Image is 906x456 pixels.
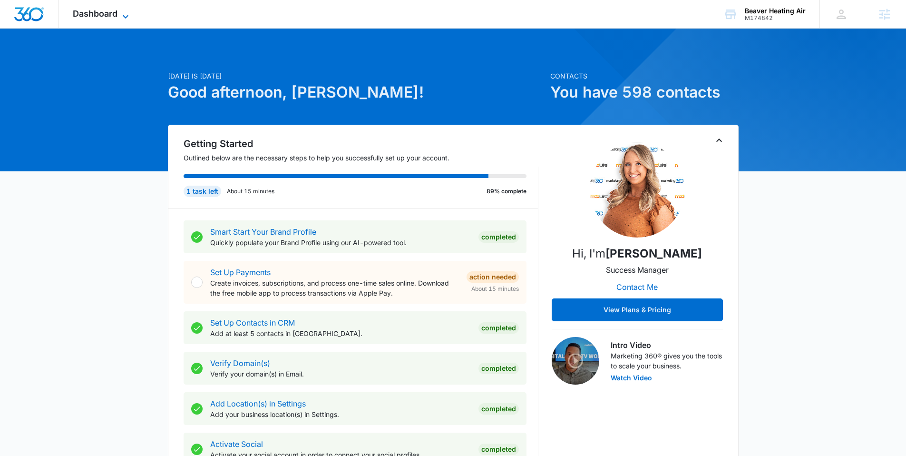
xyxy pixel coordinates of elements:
[745,7,806,15] div: account name
[487,187,526,196] p: 89% complete
[471,285,519,293] span: About 15 minutes
[605,247,702,260] strong: [PERSON_NAME]
[210,268,271,277] a: Set Up Payments
[606,264,669,276] p: Success Manager
[210,328,471,338] p: Add at least 5 contacts in [GEOGRAPHIC_DATA].
[550,71,739,81] p: Contacts
[467,271,519,283] div: Action Needed
[184,186,221,197] div: 1 task left
[168,81,545,104] h1: Good afternoon, [PERSON_NAME]!
[210,409,471,419] p: Add your business location(s) in Settings.
[210,439,263,449] a: Activate Social
[210,227,316,237] a: Smart Start Your Brand Profile
[478,444,519,455] div: Completed
[210,278,459,298] p: Create invoices, subscriptions, and process one-time sales online. Download the free mobile app t...
[168,71,545,81] p: [DATE] is [DATE]
[611,375,652,381] button: Watch Video
[590,142,685,238] img: Kenzie Ryan
[210,318,295,327] a: Set Up Contacts in CRM
[478,322,519,334] div: Completed
[210,238,471,248] p: Quickly populate your Brand Profile using our AI-powered tool.
[210,358,270,368] a: Verify Domain(s)
[210,399,306,408] a: Add Location(s) in Settings
[478,363,519,374] div: Completed
[184,137,538,151] h2: Getting Started
[552,337,599,385] img: Intro Video
[607,276,667,298] button: Contact Me
[713,135,725,146] button: Toggle Collapse
[227,187,274,196] p: About 15 minutes
[73,9,117,19] span: Dashboard
[572,245,702,262] p: Hi, I'm
[552,298,723,321] button: View Plans & Pricing
[611,339,723,351] h3: Intro Video
[478,403,519,415] div: Completed
[184,153,538,163] p: Outlined below are the necessary steps to help you successfully set up your account.
[611,351,723,371] p: Marketing 360® gives you the tools to scale your business.
[745,15,806,21] div: account id
[478,231,519,243] div: Completed
[550,81,739,104] h1: You have 598 contacts
[210,369,471,379] p: Verify your domain(s) in Email.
